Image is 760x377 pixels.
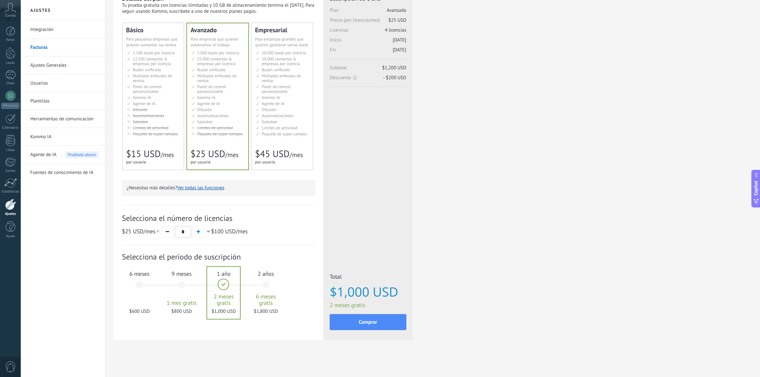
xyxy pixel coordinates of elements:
[191,36,238,48] span: Para empresas que quieren automatizar el trabajo
[197,56,236,66] span: 25.000 contactos & empresas por licencia
[382,65,406,71] span: $1,200 USD
[30,110,99,128] a: Herramientas de comunicación
[255,148,290,160] span: $45 USD
[191,148,225,160] span: $25 USD
[207,228,210,235] span: =
[30,128,99,146] a: Kommo IA
[330,65,406,75] span: Subtotal
[30,146,99,164] a: Agente de IA Pruébalo ahora!
[133,67,161,72] span: Buzón unificado
[122,213,315,223] span: Selecciona el número de licencias
[262,67,290,72] span: Buzón unificado
[262,125,297,131] span: Límites de actividad
[197,84,226,94] span: Panel de control personalizable
[30,57,99,74] a: Ajustes Generales
[21,39,105,57] li: Facturas
[393,47,406,53] span: [DATE]
[330,314,406,330] button: Comprar
[1,190,20,194] div: Estadísticas
[330,285,406,299] span: $1,000 USD
[122,228,143,235] span: $25 USD
[249,293,283,306] span: 6 meses gratis
[249,270,283,277] span: 2 años
[5,14,16,18] span: Cuenta
[197,67,226,72] span: Buzón unificado
[262,131,307,137] span: Paquete de super campos
[21,74,105,92] li: Usuarios
[65,151,99,158] span: Pruébalo ahora!
[21,92,105,110] li: Plantillas
[133,113,164,118] span: Automatizaciónes
[249,308,283,314] span: $1,800 USD
[177,185,224,191] button: Ver todas las funciones
[133,95,151,100] span: Kommo IA
[211,228,236,235] span: $100 USD
[122,270,157,277] span: 6 meses
[133,125,169,131] span: Límites de actividad
[262,50,306,56] span: 10.000 leads por licencia
[330,37,406,47] span: Inicio
[126,148,161,160] span: $15 USD
[122,308,157,314] span: $600 USD
[197,50,239,56] span: 5.000 leads por licencia
[21,164,105,181] li: Fuentes de conocimiento de IA
[225,151,238,159] span: /mes
[164,270,199,277] span: 9 meses
[21,57,105,74] li: Ajustes Generales
[30,39,99,57] a: Facturas
[255,27,309,33] div: Empresarial
[30,146,56,164] span: Agente de IA
[133,107,147,112] span: Difusión
[262,56,300,66] span: 50.000 contactos & empresas por licencia
[30,21,99,39] a: Integración
[133,101,155,106] span: Agente de IA
[197,73,237,83] span: Múltiples embudos de ventas
[262,107,276,112] span: Difusión
[133,73,172,83] span: Múltiples embudos de ventas
[161,151,174,159] span: /mes
[207,270,241,277] span: 1 año
[330,17,406,27] span: Precio (por licencia/mes)
[122,228,160,235] span: /mes
[191,159,211,165] span: por usuario
[133,84,162,94] span: Panel de control personalizable
[383,75,406,81] span: - $200 USD
[262,95,280,100] span: Kommo IA
[211,228,248,235] span: /mes
[126,159,146,165] span: por usuario
[290,151,303,159] span: /mes
[1,38,20,42] div: Panel
[385,27,406,33] span: 4 licencias
[21,110,105,128] li: Herramientas de comunicación
[197,131,243,137] span: Paquete de super campos
[30,74,99,92] a: Usuarios
[262,113,293,118] span: Automatizaciónes
[1,103,19,109] div: WhatsApp
[393,37,406,43] span: [DATE]
[126,27,180,33] div: Básico
[191,27,245,33] div: Avanzado
[1,148,20,152] div: Listas
[330,301,406,309] span: 2 meses gratis
[1,212,20,216] div: Ajustes
[1,126,20,130] div: Calendario
[387,7,406,13] span: Avanzado
[122,2,315,14] div: Tu prueba gratuita con licencias ilimitadas y 10 GB de almacenamiento termina el [DATE]. Para seg...
[122,252,315,262] span: Selecciona el período de suscripción
[164,308,199,314] span: $800 USD
[197,107,212,112] span: Difusión
[164,300,199,306] span: 1 mes gratis
[330,27,406,37] span: Licencias
[1,81,20,86] div: Chats
[127,185,311,191] p: ¿Necesitas más detalles?
[255,159,275,165] span: por usuario
[262,73,301,83] span: Múltiples embudos de ventas
[262,119,277,124] span: Salesbot
[255,36,308,48] span: Para empresas grandes que quieren gestionar varios leads
[126,36,177,48] span: Para pequeñas empresas que quieren aumentar las ventas
[197,101,220,106] span: Agente de IA
[21,128,105,146] li: Kommo IA
[133,119,148,124] span: Salesbot
[330,7,406,17] span: Plan
[21,146,105,164] li: Agente de IA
